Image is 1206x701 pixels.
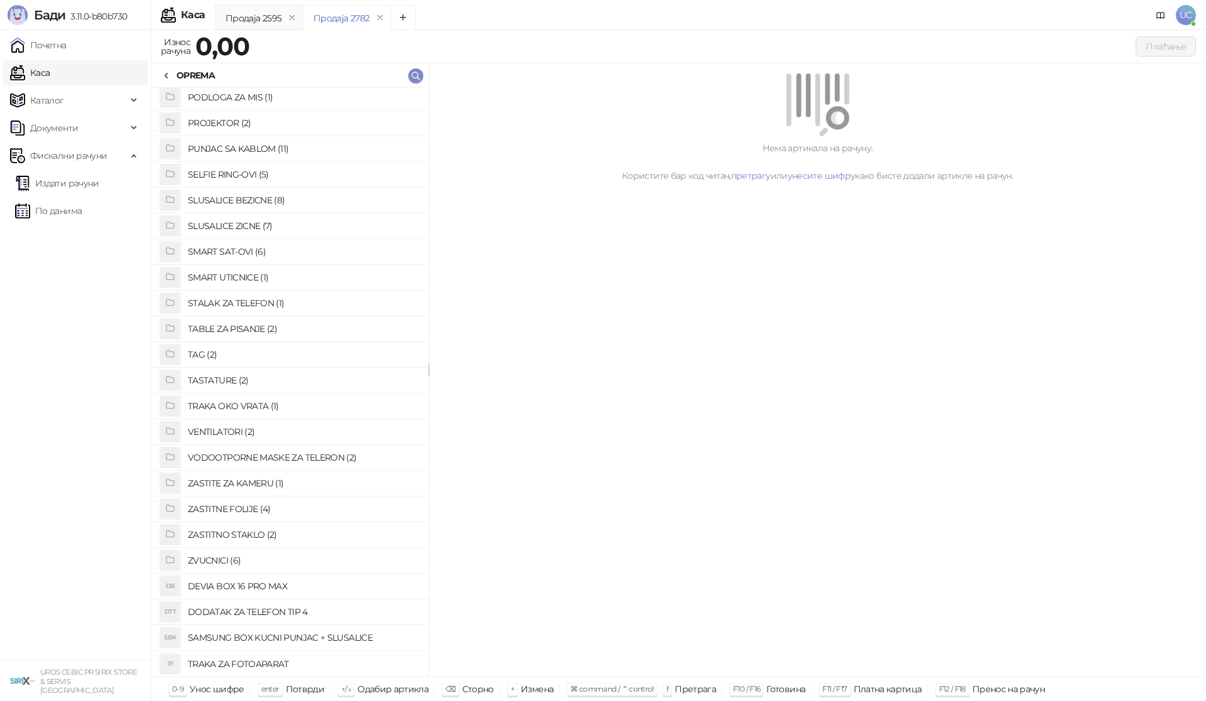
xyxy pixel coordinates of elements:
[261,684,280,693] span: enter
[160,602,180,622] div: DTT
[570,684,654,693] span: ⌘ command / ⌃ control
[30,115,78,141] span: Документи
[188,345,418,365] h4: TAG (2)
[10,668,35,693] img: 64x64-companyLogo-cb9a1907-c9b0-4601-bb5e-5084e694c383.png
[675,681,716,697] div: Претрага
[188,654,418,674] h4: TRAKA ZA FOTOAPARAT
[188,628,418,648] h4: SAMSUNG BOX KUCNI PUNJAC + SLUSALICE
[188,602,418,622] h4: DODATAK ZA TELEFON TIP 4
[284,13,300,23] button: remove
[188,190,418,210] h4: SLUSALICE BEZICNE (8)
[188,473,418,493] h4: ZASTITE ZA KAMERU (1)
[357,681,428,697] div: Одабир артикла
[341,684,351,693] span: ↑/↓
[188,242,418,262] h4: SMART SAT-OVI (6)
[444,141,1191,183] div: Нема артикала на рачуну. Користите бар код читач, или како бисте додали артикле на рачун.
[190,681,244,697] div: Унос шифре
[30,88,64,113] span: Каталог
[854,681,922,697] div: Платна картица
[188,113,418,133] h4: PROJEKTOR (2)
[188,576,418,596] h4: DEVIA BOX 16 PRO MAX
[788,170,856,181] a: унесите шифру
[158,34,193,59] div: Износ рачуна
[188,319,418,339] h4: TABLE ZA PISANJE (2)
[462,681,494,697] div: Сторно
[160,654,180,674] div: TF
[195,31,249,62] strong: 0,00
[766,681,805,697] div: Готовина
[40,668,137,695] small: UROS CEBIC PR SIRIX STORE & SERVIS [GEOGRAPHIC_DATA]
[188,164,418,185] h4: SELFIE RING-OVI (5)
[172,684,183,693] span: 0-9
[313,11,369,25] div: Продаја 2782
[188,447,418,468] h4: VODOOTPORNE MASKE ZA TELERON (2)
[188,139,418,159] h4: PUNJAC SA KABLOM (11)
[972,681,1045,697] div: Пренос на рачун
[188,499,418,519] h4: ZASTITNE FOLIJE (4)
[188,370,418,390] h4: TASTATURE (2)
[160,576,180,596] div: DB
[10,60,50,85] a: Каса
[65,11,127,22] span: 3.11.0-b80b730
[30,143,107,168] span: Фискални рачуни
[177,68,215,82] div: OPREMA
[181,10,205,20] div: Каса
[733,684,760,693] span: F10 / F16
[225,11,281,25] div: Продаја 2595
[34,8,65,23] span: Бади
[188,525,418,545] h4: ZASTITNO STAKLO (2)
[8,5,28,25] img: Logo
[188,216,418,236] h4: SLUSALICE ZICNE (7)
[188,267,418,287] h4: SMART UTICNICE (1)
[822,684,847,693] span: F11 / F17
[1176,5,1196,25] span: UĆ
[188,396,418,416] h4: TRAKA OKO VRATA (1)
[151,88,428,677] div: grid
[188,422,418,442] h4: VENTILATORI (2)
[521,681,553,697] div: Измена
[1151,5,1171,25] a: Документација
[188,293,418,313] h4: STALAK ZA TELEFON (1)
[160,628,180,648] div: SBK
[372,13,388,23] button: remove
[188,87,418,107] h4: PODLOGA ZA MIS (1)
[188,550,418,570] h4: ZVUCNICI (6)
[391,5,416,30] button: Add tab
[666,684,668,693] span: f
[15,198,82,223] a: По данима
[939,684,966,693] span: F12 / F18
[10,33,67,58] a: Почетна
[445,684,455,693] span: ⌫
[511,684,514,693] span: +
[286,681,325,697] div: Потврди
[1136,36,1196,56] button: Плаћање
[15,171,99,196] a: Издати рачуни
[731,170,771,181] a: претрагу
